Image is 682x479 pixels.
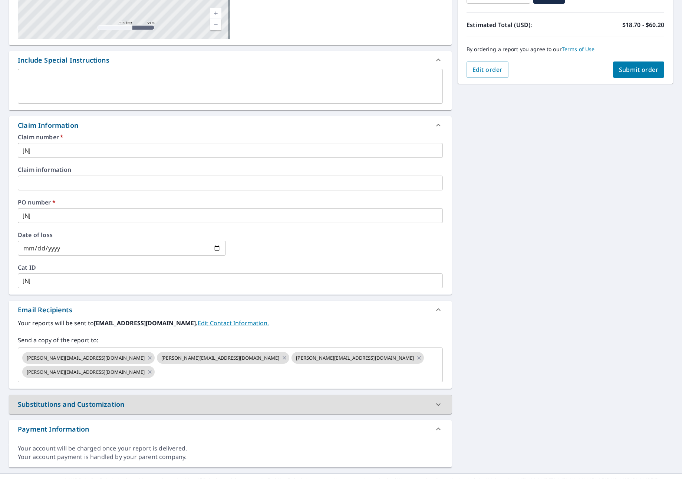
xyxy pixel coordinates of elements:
[18,305,72,315] div: Email Recipients
[472,66,503,74] span: Edit order
[18,232,226,238] label: Date of loss
[9,51,452,69] div: Include Special Instructions
[18,453,443,461] div: Your account payment is handled by your parent company.
[9,116,452,134] div: Claim Information
[18,424,89,434] div: Payment Information
[22,355,149,362] span: [PERSON_NAME][EMAIL_ADDRESS][DOMAIN_NAME]
[613,61,665,78] button: Submit order
[22,369,149,376] span: [PERSON_NAME][EMAIL_ADDRESS][DOMAIN_NAME]
[210,8,221,19] a: Current Level 17, Zoom In
[619,66,659,74] span: Submit order
[9,301,452,319] div: Email Recipients
[94,319,198,327] b: [EMAIL_ADDRESS][DOMAIN_NAME].
[18,336,443,345] label: Send a copy of the report to:
[291,352,424,364] div: [PERSON_NAME][EMAIL_ADDRESS][DOMAIN_NAME]
[210,19,221,30] a: Current Level 17, Zoom Out
[18,444,443,453] div: Your account will be charged once your report is delivered.
[22,352,155,364] div: [PERSON_NAME][EMAIL_ADDRESS][DOMAIN_NAME]
[467,46,664,53] p: By ordering a report you agree to our
[18,319,443,327] label: Your reports will be sent to
[18,167,443,173] label: Claim information
[9,420,452,438] div: Payment Information
[467,20,566,29] p: Estimated Total (USD):
[9,395,452,414] div: Substitutions and Customization
[18,55,109,65] div: Include Special Instructions
[157,352,289,364] div: [PERSON_NAME][EMAIL_ADDRESS][DOMAIN_NAME]
[22,366,155,378] div: [PERSON_NAME][EMAIL_ADDRESS][DOMAIN_NAME]
[622,20,664,29] p: $18.70 - $60.20
[291,355,418,362] span: [PERSON_NAME][EMAIL_ADDRESS][DOMAIN_NAME]
[198,319,269,327] a: EditContactInfo
[18,120,78,130] div: Claim Information
[157,355,284,362] span: [PERSON_NAME][EMAIL_ADDRESS][DOMAIN_NAME]
[18,399,124,409] div: Substitutions and Customization
[562,46,595,53] a: Terms of Use
[467,61,508,78] button: Edit order
[18,199,443,205] label: PO number
[18,134,443,140] label: Claim number
[18,265,443,270] label: Cat ID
